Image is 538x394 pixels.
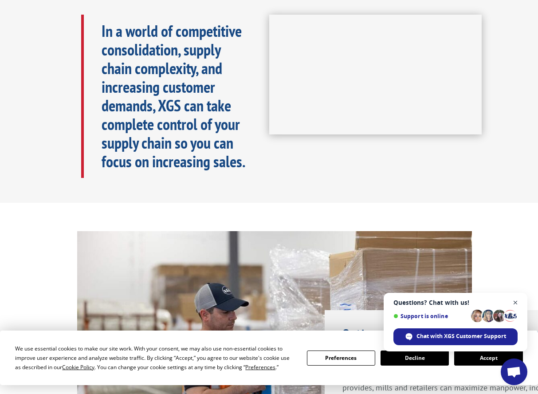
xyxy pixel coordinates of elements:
[102,20,246,172] b: In a world of competitive consolidation, supply chain complexity, and increasing customer demands...
[416,332,506,340] span: Chat with XGS Customer Support
[393,313,468,319] span: Support is online
[307,351,375,366] button: Preferences
[62,363,94,371] span: Cookie Policy
[393,299,518,306] span: Questions? Chat with us!
[381,351,449,366] button: Decline
[269,15,482,134] iframe: XGS Logistics Solutions
[15,344,296,372] div: We use essential cookies to make our site work. With your consent, we may also use non-essential ...
[454,351,522,366] button: Accept
[501,359,527,385] a: Open chat
[245,363,275,371] span: Preferences
[393,328,518,345] span: Chat with XGS Customer Support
